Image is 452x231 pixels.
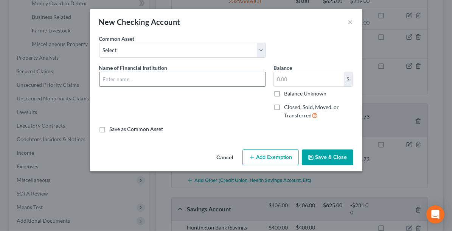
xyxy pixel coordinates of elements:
label: Balance Unknown [284,90,326,97]
span: Name of Financial Institution [99,65,168,71]
label: Common Asset [99,35,135,43]
button: Save & Close [302,149,353,165]
span: Closed, Sold, Moved, or Transferred [284,104,339,119]
label: Save as Common Asset [110,125,163,133]
div: Open Intercom Messenger [426,205,444,223]
div: New Checking Account [99,17,180,27]
label: Balance [273,64,292,72]
button: × [348,17,353,26]
div: $ [344,72,353,86]
input: 0.00 [274,72,344,86]
input: Enter name... [99,72,266,86]
button: Add Exemption [242,149,299,165]
button: Cancel [211,150,239,165]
